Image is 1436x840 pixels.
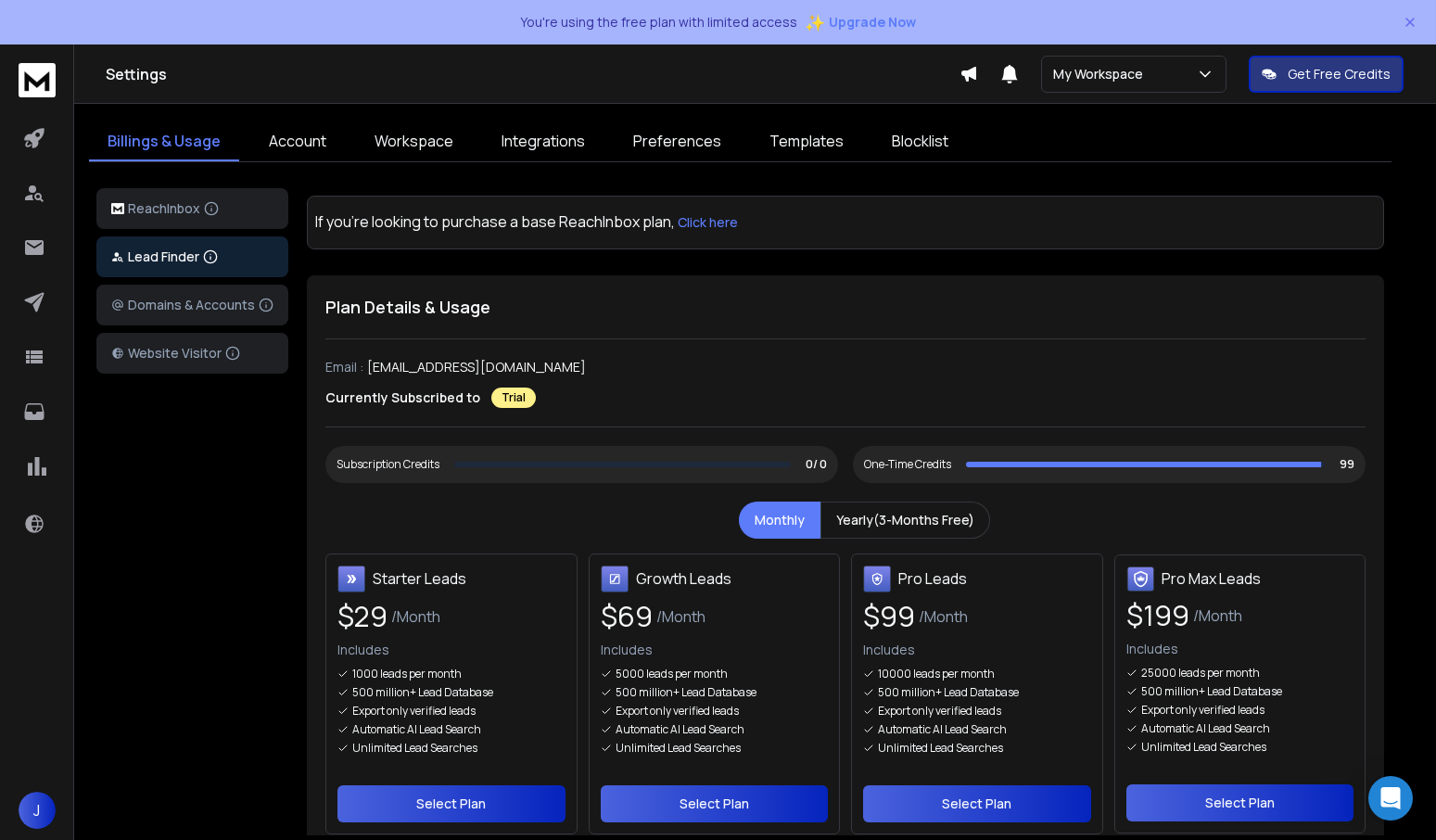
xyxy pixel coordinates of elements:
button: J [19,792,56,829]
button: Select Plan [863,785,1091,822]
a: Preferences [615,122,740,161]
a: Workspace [356,122,472,161]
span: $ 199 [1126,599,1189,632]
p: Unlimited Lead Searches [616,741,741,756]
button: Website Visitor [96,333,288,374]
p: 0/ 0 [806,457,827,472]
p: Currently Subscribed to [325,388,480,407]
div: Subscription Credits [337,457,439,472]
p: Export only verified leads [878,704,1001,719]
p: Includes [863,641,1091,659]
p: Includes [601,641,829,659]
p: Export only verified leads [616,704,739,719]
p: 25000 leads per month [1141,666,1260,681]
p: 1000 leads per month [352,667,462,681]
p: 500 million+ Lead Database [1141,684,1282,699]
span: ✨ [805,9,825,35]
img: logo [19,63,56,97]
p: 5000 leads per month [616,667,728,681]
p: 99 [1340,457,1354,472]
span: $ 99 [863,600,915,633]
button: Lead Finder [96,236,288,277]
h3: Pro Leads [898,567,967,590]
a: Templates [751,122,862,161]
span: /Month [919,605,968,628]
p: Email : [325,358,363,376]
p: Automatic AI Lead Search [352,722,481,737]
p: Export only verified leads [352,704,476,719]
span: /Month [391,605,440,628]
div: If you're looking to purchase a base ReachInbox plan, [315,204,1376,241]
div: One-Time Credits [864,457,951,472]
p: Automatic AI Lead Search [878,722,1007,737]
h3: Growth Leads [636,567,731,590]
p: You're using the free plan with limited access [520,13,797,32]
p: Export only verified leads [1141,703,1264,718]
button: Yearly(3-Months Free) [820,502,990,539]
h3: Pro Max Leads [1162,567,1261,590]
p: Unlimited Lead Searches [1141,740,1266,755]
button: Select Plan [337,785,566,822]
a: Account [250,122,345,161]
img: logo [111,203,124,215]
button: Click here [678,204,738,241]
p: Includes [337,641,566,659]
a: Billings & Usage [89,122,239,161]
p: [EMAIL_ADDRESS][DOMAIN_NAME] [367,358,586,376]
h1: Settings [106,63,959,85]
p: Automatic AI Lead Search [1141,721,1270,736]
button: Select Plan [1126,784,1354,821]
div: Open Intercom Messenger [1368,776,1413,821]
p: 500 million+ Lead Database [616,685,756,700]
p: 500 million+ Lead Database [352,685,493,700]
p: Unlimited Lead Searches [878,741,1003,756]
button: Domains & Accounts [96,285,288,325]
a: Blocklist [873,122,967,161]
button: ReachInbox [96,188,288,229]
button: Monthly [739,502,820,539]
p: My Workspace [1053,65,1150,83]
div: Trial [491,388,536,408]
button: ✨Upgrade Now [805,4,916,41]
p: 10000 leads per month [878,667,995,681]
p: Automatic AI Lead Search [616,722,744,737]
span: /Month [1193,605,1242,627]
p: Includes [1126,640,1354,658]
p: Unlimited Lead Searches [352,741,477,756]
p: Get Free Credits [1288,65,1391,83]
p: 500 million+ Lead Database [878,685,1019,700]
a: Integrations [483,122,604,161]
span: $ 69 [601,600,653,633]
h1: Plan Details & Usage [325,294,1366,320]
h3: Starter Leads [373,567,466,590]
span: Upgrade Now [829,13,916,32]
span: /Month [656,605,705,628]
button: Select Plan [601,785,829,822]
button: Get Free Credits [1249,56,1404,93]
span: $ 29 [337,600,388,633]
